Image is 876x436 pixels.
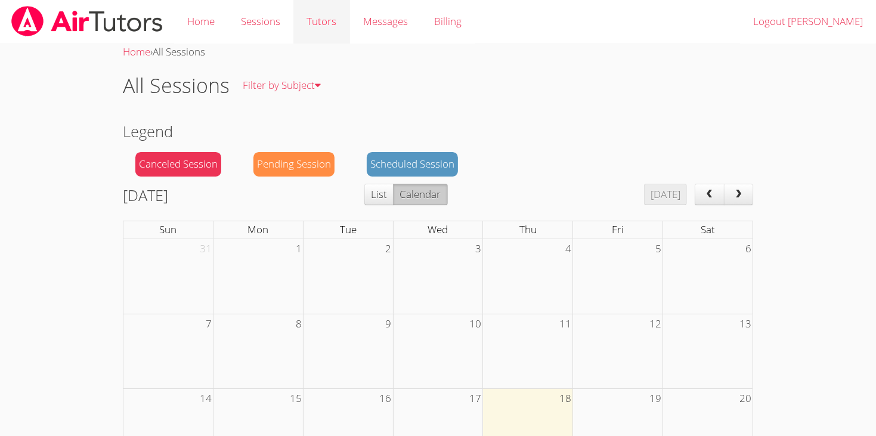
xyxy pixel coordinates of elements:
[135,152,221,177] div: Canceled Session
[385,314,393,334] span: 9
[468,314,482,334] span: 10
[363,14,408,28] span: Messages
[247,222,268,236] span: Mon
[379,389,393,409] span: 16
[612,222,624,236] span: Fri
[393,184,447,205] button: Calendar
[558,389,572,409] span: 18
[123,44,754,61] div: ›
[295,239,303,259] span: 1
[295,314,303,334] span: 8
[153,45,205,58] span: All Sessions
[123,70,230,101] h1: All Sessions
[564,239,572,259] span: 4
[519,222,537,236] span: Thu
[701,222,715,236] span: Sat
[654,239,663,259] span: 5
[468,389,482,409] span: 17
[199,389,213,409] span: 14
[474,239,482,259] span: 3
[724,184,754,205] button: next
[558,314,572,334] span: 11
[205,314,213,334] span: 7
[367,152,458,177] div: Scheduled Session
[695,184,725,205] button: prev
[230,64,334,107] a: Filter by Subject
[253,152,335,177] div: Pending Session
[385,239,393,259] span: 2
[648,389,663,409] span: 19
[159,222,177,236] span: Sun
[738,314,753,334] span: 13
[428,222,448,236] span: Wed
[744,239,753,259] span: 6
[364,184,394,205] button: List
[644,184,687,205] button: [DATE]
[199,239,213,259] span: 31
[648,314,663,334] span: 12
[123,45,150,58] a: Home
[123,120,754,143] h2: Legend
[340,222,357,236] span: Tue
[289,389,303,409] span: 15
[10,6,164,36] img: airtutors_banner-c4298cdbf04f3fff15de1276eac7730deb9818008684d7c2e4769d2f7ddbe033.png
[123,184,168,206] h2: [DATE]
[738,389,753,409] span: 20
